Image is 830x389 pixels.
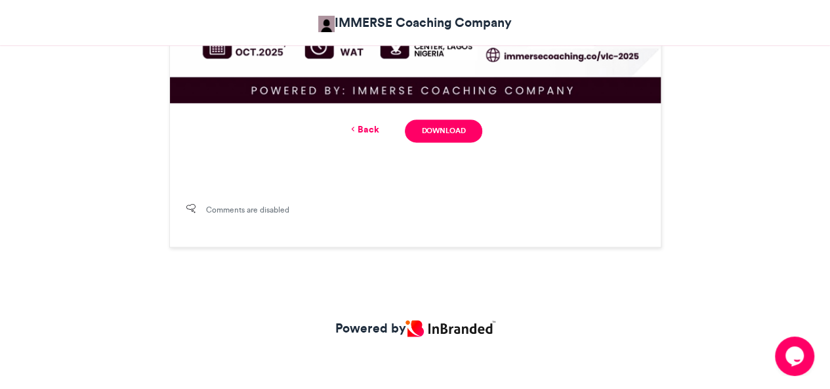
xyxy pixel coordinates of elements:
iframe: chat widget [775,337,817,376]
a: Powered by [335,318,495,337]
a: Back [348,123,379,136]
a: IMMERSE Coaching Company [318,13,512,32]
img: Inbranded [405,320,495,337]
a: Download [405,119,482,142]
img: IMMERSE Coaching Company [318,16,335,32]
span: Comments are disabled [206,204,289,216]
